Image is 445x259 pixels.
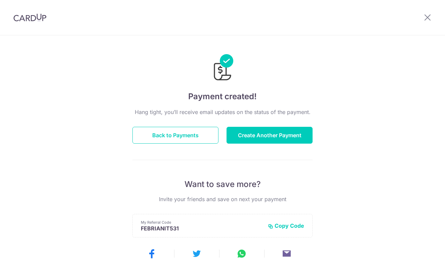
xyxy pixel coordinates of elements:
[13,13,46,22] img: CardUp
[132,90,313,103] h4: Payment created!
[132,108,313,116] p: Hang tight, you’ll receive email updates on the status of the payment.
[132,179,313,190] p: Want to save more?
[212,54,233,82] img: Payments
[141,225,262,232] p: FEBRIANIT531
[132,195,313,203] p: Invite your friends and save on next your payment
[141,220,262,225] p: My Referral Code
[132,127,218,144] button: Back to Payments
[227,127,313,144] button: Create Another Payment
[268,222,304,229] button: Copy Code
